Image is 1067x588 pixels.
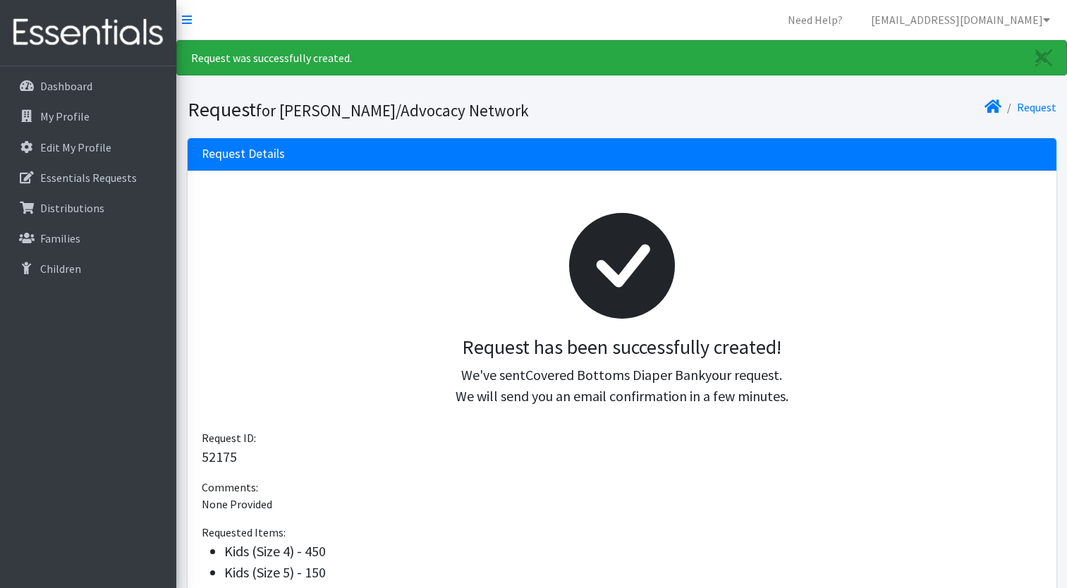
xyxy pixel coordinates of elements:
[40,79,92,93] p: Dashboard
[776,6,854,34] a: Need Help?
[224,562,1042,583] li: Kids (Size 5) - 150
[176,40,1067,75] div: Request was successfully created.
[256,100,529,121] small: for [PERSON_NAME]/Advocacy Network
[40,109,90,123] p: My Profile
[6,72,171,100] a: Dashboard
[202,431,256,445] span: Request ID:
[1021,41,1066,75] a: Close
[40,140,111,154] p: Edit My Profile
[6,164,171,192] a: Essentials Requests
[860,6,1061,34] a: [EMAIL_ADDRESS][DOMAIN_NAME]
[6,133,171,161] a: Edit My Profile
[6,194,171,222] a: Distributions
[6,9,171,56] img: HumanEssentials
[213,336,1031,360] h3: Request has been successfully created!
[202,497,272,511] span: None Provided
[213,365,1031,407] p: We've sent your request. We will send you an email confirmation in a few minutes.
[525,366,705,384] span: Covered Bottoms Diaper Bank
[6,255,171,283] a: Children
[40,171,137,185] p: Essentials Requests
[202,446,1042,467] p: 52175
[202,480,258,494] span: Comments:
[202,525,286,539] span: Requested Items:
[1017,100,1056,114] a: Request
[40,201,104,215] p: Distributions
[6,224,171,252] a: Families
[6,102,171,130] a: My Profile
[202,147,285,161] h3: Request Details
[188,97,617,122] h1: Request
[40,262,81,276] p: Children
[224,541,1042,562] li: Kids (Size 4) - 450
[40,231,80,245] p: Families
